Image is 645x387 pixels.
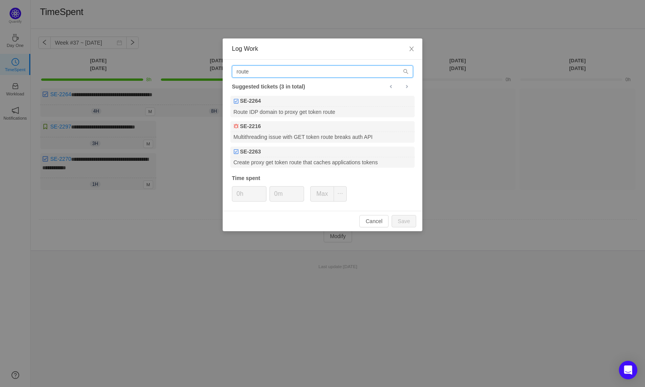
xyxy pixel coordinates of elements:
[240,148,261,156] b: SE-2263
[334,186,347,202] button: icon: ellipsis
[232,174,413,182] div: Time spent
[233,98,239,104] img: 10318
[401,38,422,60] button: Close
[230,132,415,142] div: Multithreading issue with GET token route breaks auth API
[233,149,239,154] img: 10318
[230,107,415,117] div: Route IDP domain to proxy get token route
[233,123,239,129] img: 10303
[408,46,415,52] i: icon: close
[240,122,261,130] b: SE-2216
[310,186,334,202] button: Max
[232,82,413,92] div: Suggested tickets (3 in total)
[240,97,261,105] b: SE-2264
[232,45,413,53] div: Log Work
[403,69,408,74] i: icon: search
[230,157,415,168] div: Create proxy get token route that caches applications tokens
[232,65,413,78] input: Search
[359,215,389,227] button: Cancel
[392,215,416,227] button: Save
[619,361,637,379] div: Open Intercom Messenger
